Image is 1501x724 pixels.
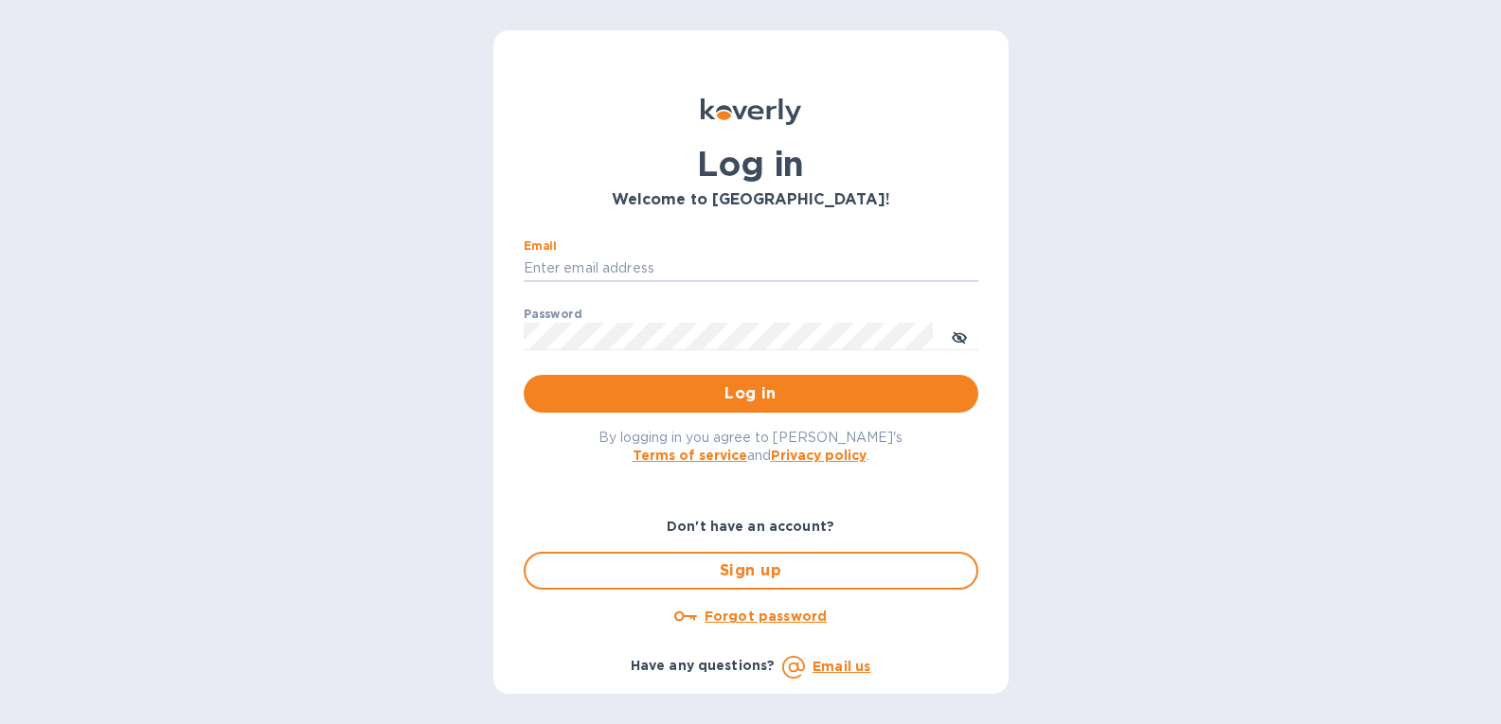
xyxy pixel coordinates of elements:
[631,658,776,673] b: Have any questions?
[705,609,827,624] u: Forgot password
[539,382,963,405] span: Log in
[524,144,978,184] h1: Log in
[541,559,961,582] span: Sign up
[524,255,978,283] input: Enter email address
[524,375,978,413] button: Log in
[524,191,978,209] h3: Welcome to [GEOGRAPHIC_DATA]!
[599,430,902,463] span: By logging in you agree to [PERSON_NAME]'s and .
[633,448,747,463] a: Terms of service
[667,519,834,534] b: Don't have an account?
[524,309,581,320] label: Password
[771,448,867,463] a: Privacy policy
[701,98,801,125] img: Koverly
[524,552,978,590] button: Sign up
[813,659,870,674] a: Email us
[940,317,978,355] button: toggle password visibility
[524,240,557,252] label: Email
